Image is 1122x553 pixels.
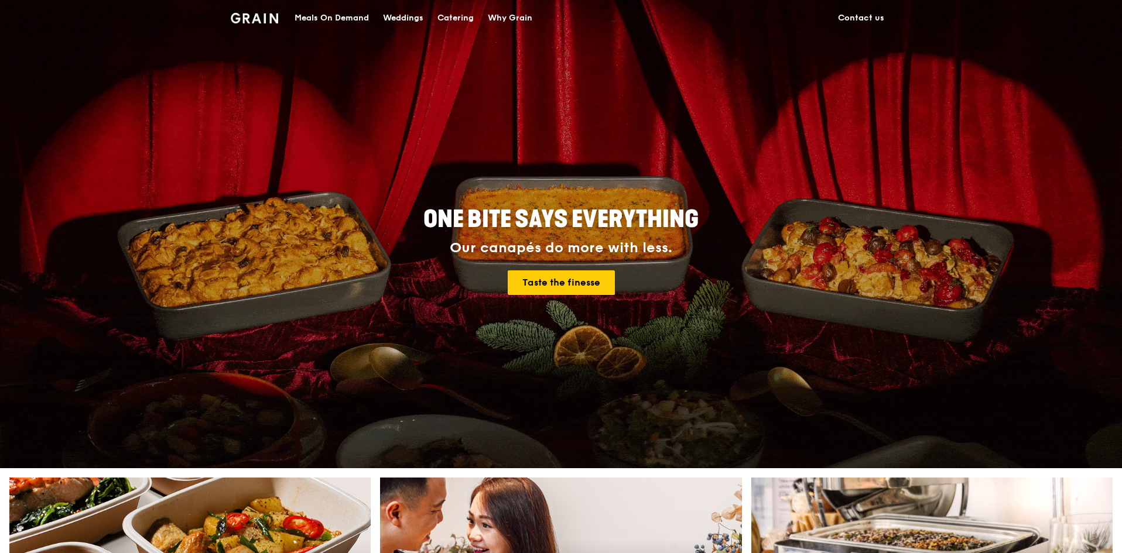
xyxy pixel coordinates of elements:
[430,1,481,36] a: Catering
[481,1,539,36] a: Why Grain
[383,1,423,36] div: Weddings
[508,270,615,295] a: Taste the finesse
[350,240,772,256] div: Our canapés do more with less.
[423,205,699,233] span: ONE BITE SAYS EVERYTHING
[437,1,474,36] div: Catering
[376,1,430,36] a: Weddings
[488,1,532,36] div: Why Grain
[295,1,369,36] div: Meals On Demand
[231,13,278,23] img: Grain
[831,1,891,36] a: Contact us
